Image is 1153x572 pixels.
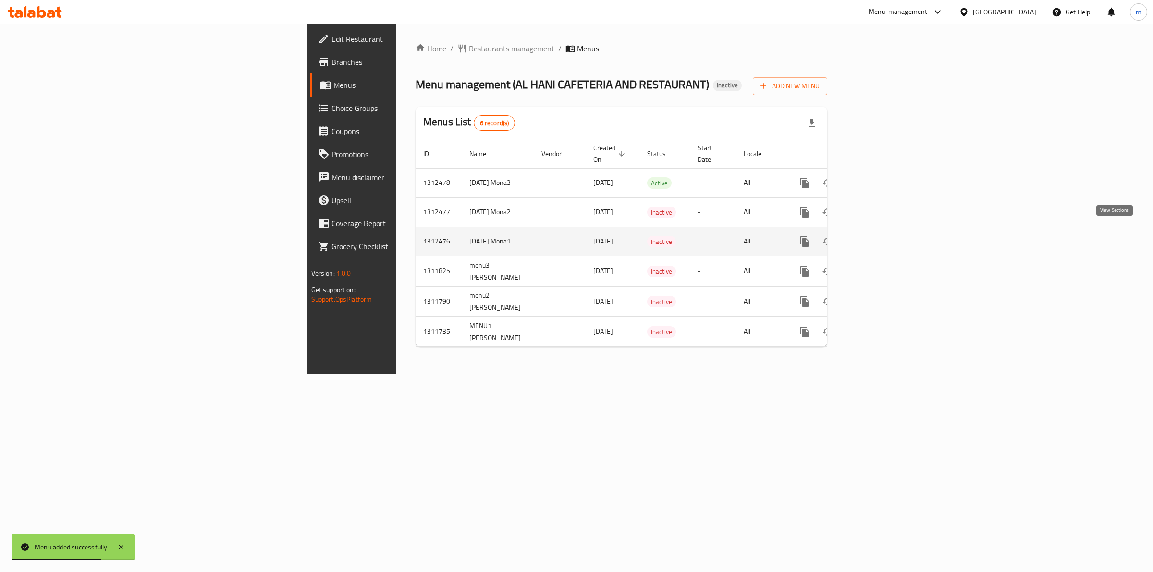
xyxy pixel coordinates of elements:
span: Locale [744,148,774,159]
div: Active [647,177,672,189]
span: Inactive [647,207,676,218]
td: - [690,316,736,347]
a: Grocery Checklist [310,235,499,258]
span: Grocery Checklist [331,241,491,252]
div: Inactive [647,326,676,338]
span: Inactive [713,81,742,89]
button: more [793,230,816,253]
table: enhanced table [416,139,893,347]
td: All [736,168,785,197]
td: All [736,256,785,286]
td: All [736,316,785,347]
td: - [690,168,736,197]
button: Change Status [816,171,839,195]
a: Edit Restaurant [310,27,499,50]
span: [DATE] [593,295,613,307]
span: Menu management ( AL HANI CAFETERIA AND RESTAURANT ) [416,73,709,95]
div: Menu-management [869,6,928,18]
span: [DATE] [593,235,613,247]
span: 6 record(s) [474,119,515,128]
button: Change Status [816,320,839,343]
span: [DATE] [593,206,613,218]
a: Choice Groups [310,97,499,120]
span: Menus [577,43,599,54]
a: Menu disclaimer [310,166,499,189]
span: Inactive [647,236,676,247]
a: Support.OpsPlatform [311,293,372,305]
a: Coupons [310,120,499,143]
td: - [690,197,736,227]
button: Change Status [816,201,839,224]
span: Active [647,178,672,189]
div: Total records count [474,115,515,131]
td: - [690,256,736,286]
th: Actions [785,139,893,169]
nav: breadcrumb [416,43,827,54]
span: Created On [593,142,628,165]
span: [DATE] [593,176,613,189]
span: Menus [333,79,491,91]
button: Change Status [816,290,839,313]
span: Edit Restaurant [331,33,491,45]
span: Choice Groups [331,102,491,114]
button: Change Status [816,260,839,283]
span: 1.0.0 [336,267,351,280]
span: Coverage Report [331,218,491,229]
td: - [690,286,736,316]
button: more [793,171,816,195]
td: All [736,197,785,227]
td: All [736,286,785,316]
td: - [690,227,736,256]
span: Restaurants management [469,43,554,54]
span: Upsell [331,195,491,206]
span: Name [469,148,499,159]
span: Inactive [647,266,676,277]
span: Promotions [331,148,491,160]
a: Promotions [310,143,499,166]
button: more [793,290,816,313]
button: Add New Menu [753,77,827,95]
span: Start Date [698,142,724,165]
td: All [736,227,785,256]
span: Version: [311,267,335,280]
div: Inactive [713,80,742,91]
h2: Menus List [423,115,515,131]
span: Branches [331,56,491,68]
span: Add New Menu [760,80,820,92]
span: [DATE] [593,325,613,338]
button: more [793,260,816,283]
span: Coupons [331,125,491,137]
span: m [1136,7,1141,17]
div: Export file [800,111,823,134]
a: Menus [310,73,499,97]
span: Inactive [647,296,676,307]
a: Upsell [310,189,499,212]
button: more [793,201,816,224]
button: more [793,320,816,343]
a: Restaurants management [457,43,554,54]
span: [DATE] [593,265,613,277]
div: [GEOGRAPHIC_DATA] [973,7,1036,17]
a: Branches [310,50,499,73]
span: Menu disclaimer [331,171,491,183]
span: ID [423,148,442,159]
span: Status [647,148,678,159]
span: Inactive [647,327,676,338]
span: Get support on: [311,283,356,296]
span: Vendor [541,148,574,159]
li: / [558,43,562,54]
div: Menu added successfully [35,542,108,552]
a: Coverage Report [310,212,499,235]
